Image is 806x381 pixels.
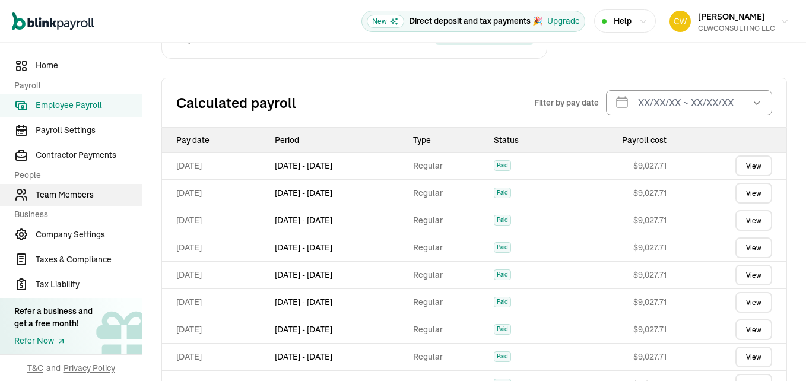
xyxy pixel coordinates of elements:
[633,269,667,280] span: $ 9,027.71
[64,362,115,374] span: Privacy Policy
[735,265,772,285] a: View
[614,15,632,27] span: Help
[36,278,142,291] span: Tax Liability
[494,188,511,198] span: Paid
[176,93,534,112] h2: Calculated payroll
[270,343,408,370] td: [DATE] - [DATE]
[735,237,772,258] a: View
[547,15,580,27] button: Upgrade
[494,297,511,307] span: Paid
[735,155,772,176] a: View
[162,261,270,288] td: [DATE]
[36,189,142,201] span: Team Members
[408,343,489,370] td: Regular
[270,288,408,316] td: [DATE] - [DATE]
[14,208,135,221] span: Business
[270,207,408,234] td: [DATE] - [DATE]
[36,253,142,266] span: Taxes & Compliance
[162,128,270,152] th: Pay date
[162,152,270,179] td: [DATE]
[747,324,806,381] iframe: Chat Widget
[36,124,142,136] span: Payroll Settings
[409,15,542,27] p: Direct deposit and tax payments 🎉
[735,347,772,367] a: View
[494,160,511,171] span: Paid
[735,183,772,204] a: View
[36,99,142,112] span: Employee Payroll
[633,188,667,198] span: $ 9,027.71
[270,316,408,343] td: [DATE] - [DATE]
[633,160,667,171] span: $ 9,027.71
[489,128,560,152] th: Status
[560,128,671,152] th: Payroll cost
[633,324,667,335] span: $ 9,027.71
[162,316,270,343] td: [DATE]
[36,228,142,241] span: Company Settings
[270,261,408,288] td: [DATE] - [DATE]
[162,343,270,370] td: [DATE]
[162,179,270,207] td: [DATE]
[36,149,142,161] span: Contractor Payments
[494,215,511,226] span: Paid
[408,207,489,234] td: Regular
[14,80,135,92] span: Payroll
[12,4,94,39] nav: Global
[162,288,270,316] td: [DATE]
[367,15,404,28] span: New
[270,179,408,207] td: [DATE] - [DATE]
[735,210,772,231] a: View
[14,335,93,347] a: Refer Now
[270,234,408,261] td: [DATE] - [DATE]
[735,292,772,313] a: View
[408,128,489,152] th: Type
[162,234,270,261] td: [DATE]
[14,169,135,182] span: People
[494,324,511,335] span: Paid
[162,207,270,234] td: [DATE]
[698,23,775,34] div: CLWCONSULTING LLC
[534,97,599,109] span: Filter by pay date
[408,261,489,288] td: Regular
[408,234,489,261] td: Regular
[27,362,43,374] span: T&C
[494,242,511,253] span: Paid
[606,90,772,115] input: XX/XX/XX ~ XX/XX/XX
[408,179,489,207] td: Regular
[633,297,667,307] span: $ 9,027.71
[633,242,667,253] span: $ 9,027.71
[494,269,511,280] span: Paid
[698,11,765,22] span: [PERSON_NAME]
[594,9,656,33] button: Help
[665,7,794,36] button: [PERSON_NAME]CLWCONSULTING LLC
[14,305,93,330] div: Refer a business and get a free month!
[408,288,489,316] td: Regular
[36,59,142,72] span: Home
[735,319,772,340] a: View
[408,316,489,343] td: Regular
[494,351,511,362] span: Paid
[270,152,408,179] td: [DATE] - [DATE]
[633,351,667,362] span: $ 9,027.71
[270,128,408,152] th: Period
[633,215,667,226] span: $ 9,027.71
[408,152,489,179] td: Regular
